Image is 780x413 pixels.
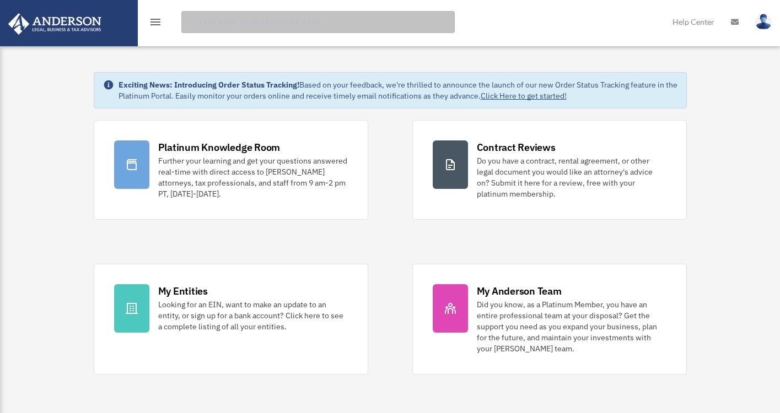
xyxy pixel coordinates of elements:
[477,299,666,354] div: Did you know, as a Platinum Member, you have an entire professional team at your disposal? Get th...
[477,155,666,199] div: Do you have a contract, rental agreement, or other legal document you would like an attorney's ad...
[412,120,687,220] a: Contract Reviews Do you have a contract, rental agreement, or other legal document you would like...
[149,15,162,29] i: menu
[5,13,105,35] img: Anderson Advisors Platinum Portal
[412,264,687,374] a: My Anderson Team Did you know, as a Platinum Member, you have an entire professional team at your...
[94,120,368,220] a: Platinum Knowledge Room Further your learning and get your questions answered real-time with dire...
[158,284,208,298] div: My Entities
[158,299,348,332] div: Looking for an EIN, want to make an update to an entity, or sign up for a bank account? Click her...
[119,80,299,90] strong: Exciting News: Introducing Order Status Tracking!
[477,140,556,154] div: Contract Reviews
[94,264,368,374] a: My Entities Looking for an EIN, want to make an update to an entity, or sign up for a bank accoun...
[149,19,162,29] a: menu
[477,284,562,298] div: My Anderson Team
[755,14,772,30] img: User Pic
[158,140,281,154] div: Platinum Knowledge Room
[481,91,567,101] a: Click Here to get started!
[119,79,677,101] div: Based on your feedback, we're thrilled to announce the launch of our new Order Status Tracking fe...
[184,15,196,27] i: search
[158,155,348,199] div: Further your learning and get your questions answered real-time with direct access to [PERSON_NAM...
